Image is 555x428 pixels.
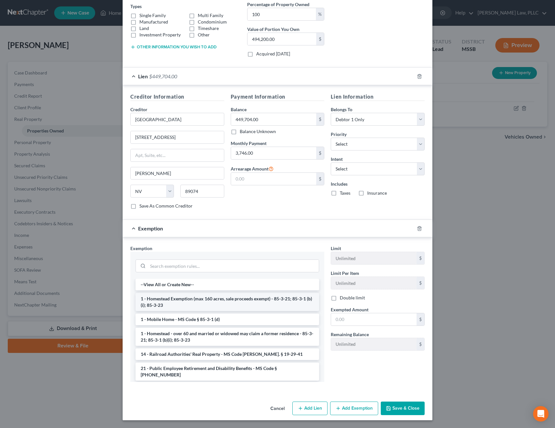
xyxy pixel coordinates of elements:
button: Cancel [265,402,290,415]
label: Save As Common Creditor [139,203,193,209]
label: Investment Property [139,32,181,38]
button: Other information you wish to add [130,44,217,50]
input: 0.00 [231,173,317,185]
button: Add Lien [292,402,328,415]
label: Single Family [139,12,166,19]
div: % [316,8,324,20]
label: Manufactured [139,19,168,25]
label: Intent [331,156,343,162]
label: Taxes [340,190,350,196]
input: Search creditor by name... [130,113,224,126]
button: Add Exemption [330,402,378,415]
h5: Creditor Information [130,93,224,101]
label: Balance [231,106,247,113]
div: $ [316,33,324,45]
input: 0.00 [247,33,316,45]
label: Acquired [DATE] [256,51,290,57]
span: Exemption [130,246,152,251]
label: Monthly Payment [231,140,267,147]
span: Exempted Amount [331,307,368,312]
label: Limit Per Item [331,270,359,277]
label: Remaining Balance [331,331,369,338]
input: Enter address... [131,131,224,143]
label: Balance Unknown [240,128,276,135]
span: Limit [331,246,341,251]
input: Search exemption rules... [148,260,319,272]
label: Land [139,25,149,32]
label: Other [198,32,210,38]
button: Save & Close [381,402,425,415]
label: Arrearage Amount [231,165,274,172]
li: 1 - Homestead - over 60 and married or widowed may claim a former residence - 85-3-21; 85-3-1 (b)... [136,328,319,346]
input: -- [331,277,417,289]
span: Lien [138,73,148,79]
input: -- [331,338,417,350]
label: Insurance [367,190,387,196]
label: Double limit [340,295,365,301]
input: -- [331,252,417,264]
label: Includes [331,180,425,187]
span: Priority [331,131,347,137]
input: 0.00 [247,8,316,20]
span: $449,704.00 [149,73,177,79]
span: Creditor [130,107,147,112]
label: Condominium [198,19,227,25]
div: Open Intercom Messenger [533,406,549,422]
div: $ [417,277,424,289]
li: 14 - Railroad Authorities' Real Property - MS Code [PERSON_NAME]. § 19-29-41 [136,348,319,360]
div: $ [417,313,424,326]
label: Percentage of Property Owned [247,1,309,8]
div: $ [417,252,424,264]
input: 0.00 [331,313,417,326]
li: --View All or Create New-- [136,279,319,290]
span: Belongs To [331,107,352,112]
input: Apt, Suite, etc... [131,149,224,161]
h5: Payment Information [231,93,325,101]
label: Types [130,3,142,10]
label: Multi Family [198,12,223,19]
li: 1 - Mobile Home - MS Code § 85-3-1 (d) [136,314,319,325]
li: 1 - Homestead Exemption (max 160 acres, sale proceeds exempt) - 85-3-21; 85-3-1 (b)(i); 85-3-23 [136,293,319,311]
input: 0.00 [231,113,317,125]
label: Value of Portion You Own [247,26,299,33]
div: $ [417,338,424,350]
input: Enter zip... [180,185,224,198]
div: $ [316,147,324,159]
input: Enter city... [131,167,224,180]
li: 21 - Public Employee Retirement and Disability Benefits - MS Code § [PHONE_NUMBER] [136,363,319,381]
input: 0.00 [231,147,317,159]
h5: Lien Information [331,93,425,101]
div: $ [316,173,324,185]
div: $ [316,113,324,125]
span: Exemption [138,225,163,231]
label: Timeshare [198,25,219,32]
